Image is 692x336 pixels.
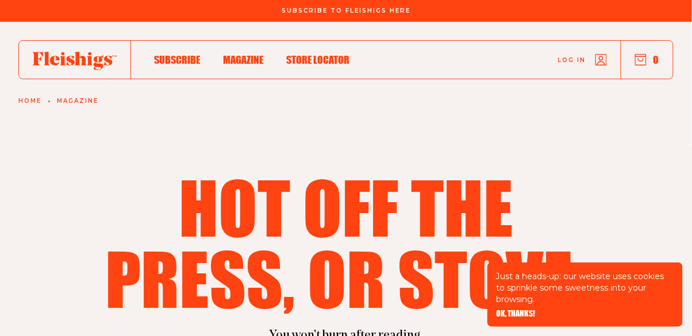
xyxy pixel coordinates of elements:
[57,98,98,105] a: Magazine
[98,171,594,314] h1: Hot off the press, or stove.
[286,52,349,67] a: Store locator
[154,52,200,67] a: Subscribe
[497,271,674,305] p: Just a heads-up: our website uses cookies to sprinkle some sweetness into your browsing.
[558,56,586,64] span: Log in
[635,53,659,66] button: 0
[154,53,200,66] span: Subscribe
[18,98,41,105] a: Home
[282,7,410,14] span: Subscribe To Fleishigs Here
[558,54,607,65] a: Log in
[497,310,536,318] button: OK, THANKS!
[286,53,349,66] span: Store locator
[279,7,413,13] a: Subscribe To Fleishigs Here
